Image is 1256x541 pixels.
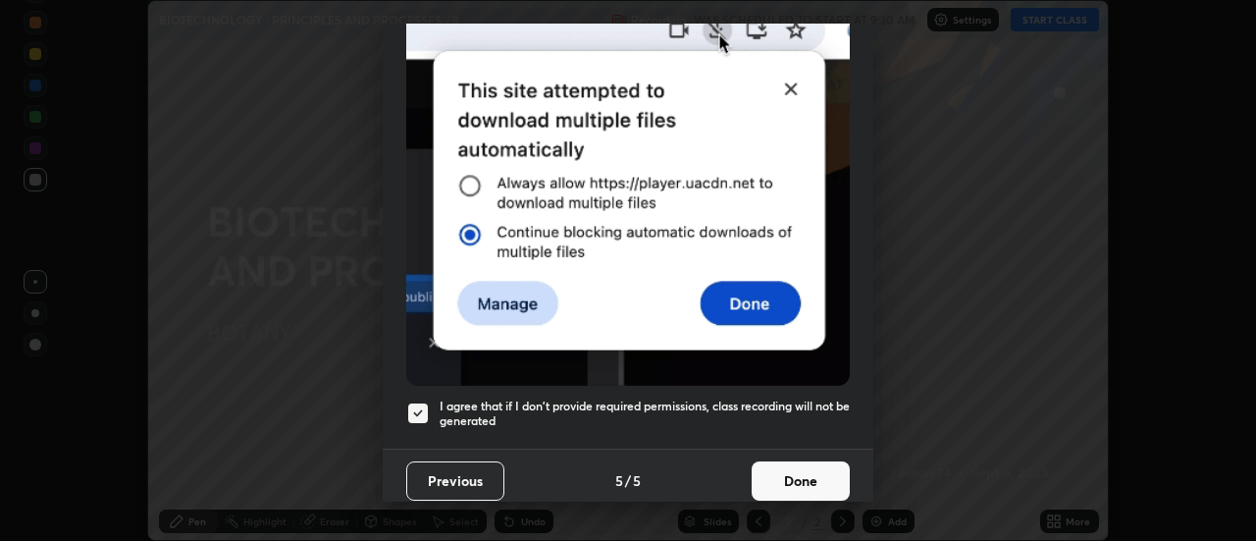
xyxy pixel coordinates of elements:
h4: 5 [633,470,641,491]
button: Previous [406,461,504,501]
button: Done [752,461,850,501]
h4: / [625,470,631,491]
h5: I agree that if I don't provide required permissions, class recording will not be generated [440,399,850,429]
h4: 5 [615,470,623,491]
